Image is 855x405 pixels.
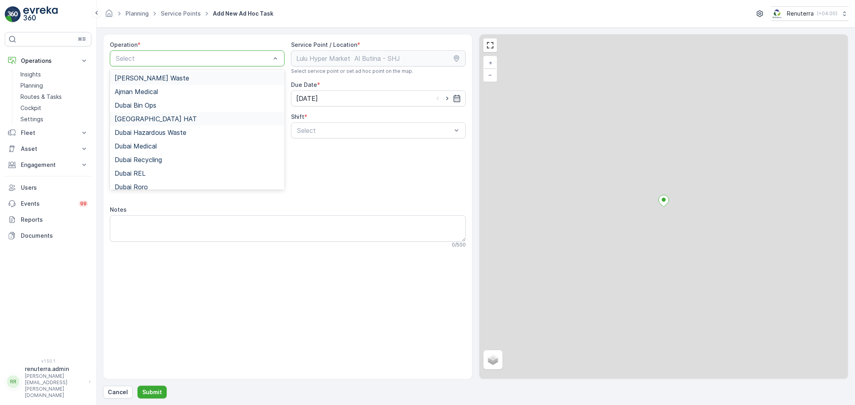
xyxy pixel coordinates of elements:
[110,206,127,213] label: Notes
[5,125,91,141] button: Fleet
[484,57,496,69] a: Zoom In
[20,82,43,90] p: Planning
[21,145,75,153] p: Asset
[771,9,784,18] img: Screenshot_2024-07-26_at_13.33.01.png
[291,50,466,66] input: Lulu Hyper Market Al Butina - SHJ
[137,386,167,399] button: Submit
[484,69,496,81] a: Zoom Out
[115,115,197,122] span: [GEOGRAPHIC_DATA] HAT
[20,104,41,112] p: Cockpit
[161,10,201,17] a: Service Points
[5,365,91,399] button: RRrenuterra.admin[PERSON_NAME][EMAIL_ADDRESS][PERSON_NAME][DOMAIN_NAME]
[115,170,146,177] span: Dubai REL
[21,161,75,169] p: Engagement
[5,180,91,196] a: Users
[211,10,275,18] span: Add New Ad Hoc Task
[17,102,91,114] a: Cockpit
[787,10,814,18] p: Renuterra
[484,351,502,369] a: Layers
[103,386,133,399] button: Cancel
[21,129,75,137] p: Fleet
[489,71,493,78] span: −
[291,41,357,48] label: Service Point / Location
[17,114,91,125] a: Settings
[142,388,162,396] p: Submit
[21,184,88,192] p: Users
[21,200,74,208] p: Events
[115,102,156,109] span: Dubai Bin Ops
[25,365,85,373] p: renuterra.admin
[115,183,148,190] span: Dubai Roro
[5,196,91,212] a: Events99
[78,36,86,42] p: ⌘B
[5,228,91,244] a: Documents
[771,6,849,21] button: Renuterra(+04:00)
[110,41,137,48] label: Operation
[817,10,837,17] p: ( +04:00 )
[105,12,113,19] a: Homepage
[5,6,21,22] img: logo
[20,115,43,123] p: Settings
[125,10,149,17] a: Planning
[5,141,91,157] button: Asset
[484,39,496,51] a: View Fullscreen
[115,88,158,95] span: Ajman Medical
[115,156,162,163] span: Dubai Recycling
[7,375,20,388] div: RR
[452,242,466,248] p: 0 / 500
[21,232,88,240] p: Documents
[20,93,62,101] p: Routes & Tasks
[291,90,466,106] input: dd/mm/yyyy
[80,200,87,207] p: 99
[115,129,186,136] span: Dubai Hazardous Waste
[291,113,304,120] label: Shift
[21,57,75,65] p: Operations
[489,59,492,66] span: +
[21,216,88,224] p: Reports
[297,126,452,135] p: Select
[5,157,91,173] button: Engagement
[17,69,91,80] a: Insights
[17,91,91,102] a: Routes & Tasks
[291,81,317,88] label: Due Date
[23,6,58,22] img: logo_light-DOdMpM7g.png
[116,54,271,63] p: Select
[17,80,91,91] a: Planning
[5,359,91,363] span: v 1.50.1
[25,373,85,399] p: [PERSON_NAME][EMAIL_ADDRESS][PERSON_NAME][DOMAIN_NAME]
[291,68,413,74] span: Select service point or set ad hoc point on the map.
[5,212,91,228] a: Reports
[115,74,189,82] span: [PERSON_NAME] Waste
[20,70,41,78] p: Insights
[108,388,128,396] p: Cancel
[115,142,157,150] span: Dubai Medical
[5,53,91,69] button: Operations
